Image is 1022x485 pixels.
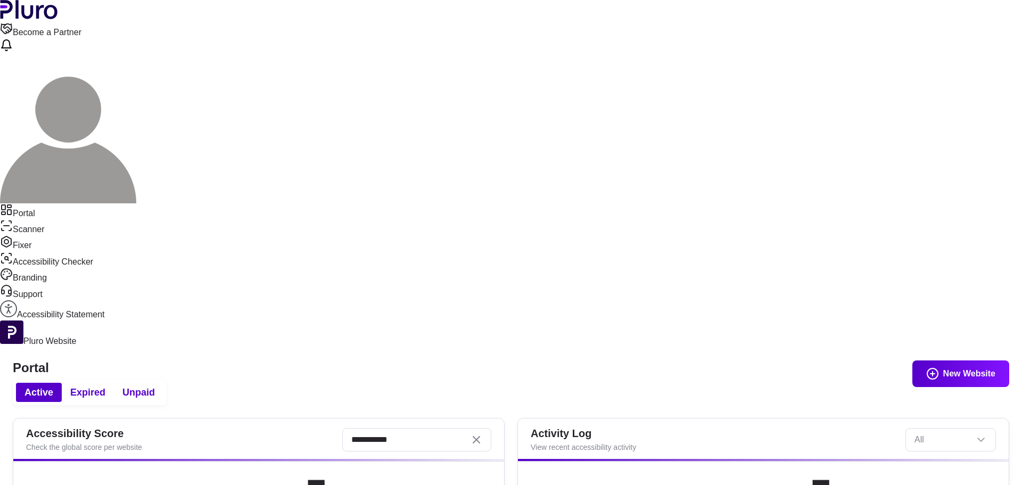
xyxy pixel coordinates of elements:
[62,383,114,402] button: Expired
[470,433,483,446] button: Clear search field
[26,427,334,440] h2: Accessibility Score
[531,442,897,453] div: View recent accessibility activity
[13,360,1009,376] h1: Portal
[912,360,1009,387] button: New Website
[16,383,62,402] button: Active
[905,428,996,451] div: Set sorting
[114,383,163,402] button: Unpaid
[24,386,53,399] span: Active
[342,428,491,451] input: Search
[26,442,334,453] div: Check the global score per website
[531,427,897,440] h2: Activity Log
[122,386,155,399] span: Unpaid
[70,386,105,399] span: Expired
